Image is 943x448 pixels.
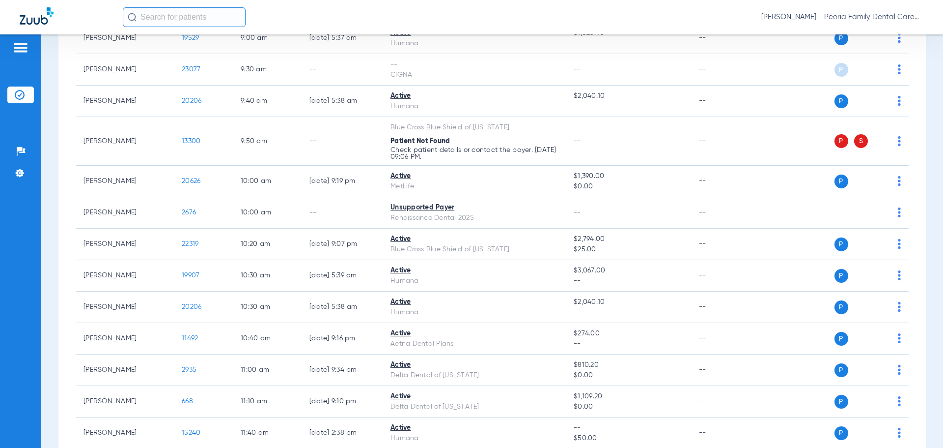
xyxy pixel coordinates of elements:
div: Active [390,329,558,339]
img: group-dot-blue.svg [898,64,901,74]
td: 9:40 AM [233,86,302,117]
td: 9:30 AM [233,54,302,86]
td: 10:20 AM [233,229,302,260]
span: S [854,134,868,148]
span: P [834,332,848,346]
td: [PERSON_NAME] [76,23,174,54]
span: $0.00 [574,370,683,381]
td: [DATE] 5:38 AM [302,292,383,323]
td: [PERSON_NAME] [76,386,174,418]
span: 15240 [182,429,200,436]
span: P [834,238,848,251]
span: P [834,269,848,283]
span: 20206 [182,303,201,310]
img: group-dot-blue.svg [898,136,901,146]
span: -- [574,276,683,286]
span: 20206 [182,97,201,104]
span: [PERSON_NAME] - Peoria Family Dental Care [761,12,923,22]
div: Active [390,360,558,370]
img: group-dot-blue.svg [898,33,901,43]
td: -- [302,117,383,166]
span: 13300 [182,138,200,145]
span: 23077 [182,66,200,73]
td: [DATE] 9:19 PM [302,166,383,197]
td: 11:10 AM [233,386,302,418]
td: [DATE] 5:37 AM [302,23,383,54]
td: 9:50 AM [233,117,302,166]
span: $2,040.10 [574,297,683,307]
span: -- [574,38,683,49]
img: group-dot-blue.svg [898,96,901,106]
td: [DATE] 9:34 PM [302,355,383,386]
td: [PERSON_NAME] [76,117,174,166]
div: Humana [390,38,558,49]
img: group-dot-blue.svg [898,333,901,343]
div: MetLife [390,181,558,192]
img: hamburger-icon [13,42,28,54]
img: group-dot-blue.svg [898,302,901,312]
td: [PERSON_NAME] [76,355,174,386]
span: 20626 [182,178,200,184]
td: [PERSON_NAME] [76,323,174,355]
input: Search for patients [123,7,246,27]
div: Unsupported Payer [390,203,558,213]
img: group-dot-blue.svg [898,270,901,280]
td: -- [691,86,757,117]
td: -- [691,117,757,166]
div: Humana [390,101,558,112]
span: -- [574,339,683,349]
span: Patient Not Found [390,138,450,145]
td: -- [691,166,757,197]
div: Blue Cross Blue Shield of [US_STATE] [390,122,558,133]
td: 10:30 AM [233,260,302,292]
img: group-dot-blue.svg [898,396,901,406]
td: [PERSON_NAME] [76,229,174,260]
td: [PERSON_NAME] [76,197,174,229]
span: P [834,300,848,314]
span: $0.00 [574,402,683,412]
td: -- [691,386,757,418]
td: -- [302,197,383,229]
img: group-dot-blue.svg [898,176,901,186]
div: Active [390,423,558,433]
td: -- [691,197,757,229]
div: Active [390,297,558,307]
img: group-dot-blue.svg [898,428,901,438]
span: P [834,175,848,188]
td: [PERSON_NAME] [76,166,174,197]
td: -- [691,229,757,260]
td: -- [691,323,757,355]
span: 2676 [182,209,196,216]
td: -- [691,260,757,292]
span: -- [574,138,581,145]
span: $810.20 [574,360,683,370]
span: P [834,395,848,409]
span: -- [574,66,581,73]
div: Blue Cross Blue Shield of [US_STATE] [390,244,558,255]
div: Aetna Dental Plans [390,339,558,349]
td: 11:00 AM [233,355,302,386]
span: -- [574,209,581,216]
div: Humana [390,433,558,444]
td: 10:00 AM [233,197,302,229]
span: -- [574,101,683,112]
td: -- [691,23,757,54]
span: $50.00 [574,433,683,444]
td: [DATE] 9:07 PM [302,229,383,260]
td: -- [302,54,383,86]
div: Active [390,171,558,181]
span: -- [574,307,683,318]
div: Humana [390,276,558,286]
span: -- [574,423,683,433]
span: 11492 [182,335,198,342]
div: Active [390,91,558,101]
td: -- [691,292,757,323]
img: Zuub Logo [20,7,54,25]
span: 19529 [182,34,199,41]
img: group-dot-blue.svg [898,239,901,249]
p: Check patient details or contact the payer. [DATE] 09:06 PM. [390,147,558,160]
span: $274.00 [574,329,683,339]
td: [DATE] 5:39 AM [302,260,383,292]
span: $3,067.00 [574,266,683,276]
span: P [834,63,848,77]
